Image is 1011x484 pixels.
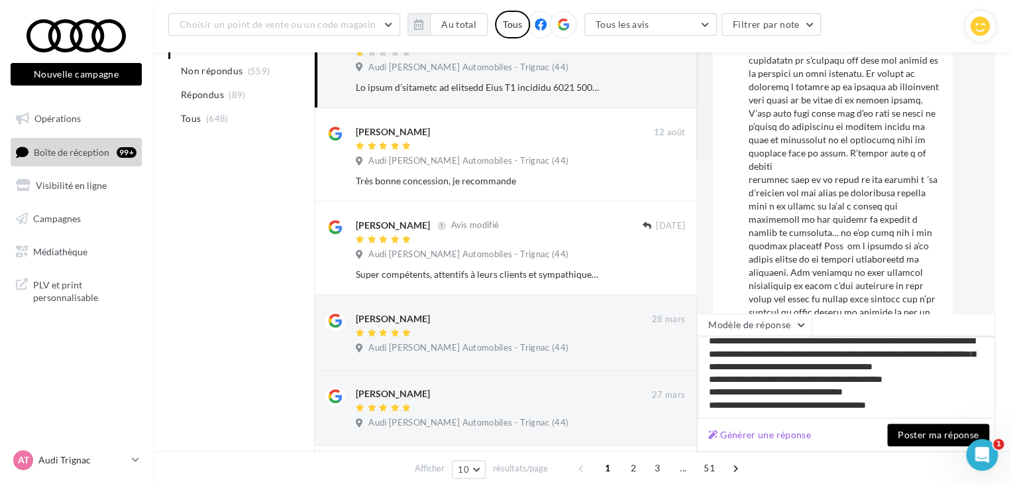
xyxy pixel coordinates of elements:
[407,13,488,36] button: Au total
[18,454,29,467] span: AT
[672,457,694,479] span: ...
[34,146,109,157] span: Boîte de réception
[656,220,685,232] span: [DATE]
[356,81,599,94] div: Lo ipsum d’sitametc ad elitsedd Eius T1 incididu 6021 50090 ut la etd magnaal, enima mi veni qu n...
[368,342,568,354] span: Audi [PERSON_NAME] Automobiles - Trignac (44)
[8,238,144,266] a: Médiathèque
[368,155,568,167] span: Audi [PERSON_NAME] Automobiles - Trignac (44)
[356,125,430,139] div: [PERSON_NAME]
[654,127,685,139] span: 12 août
[180,19,376,30] span: Choisir un point de vente ou un code magasin
[698,457,720,479] span: 51
[33,245,87,257] span: Médiathèque
[356,174,599,188] div: Très bonne concession, je recommande
[993,439,1004,450] span: 1
[415,462,445,475] span: Afficher
[887,424,989,446] button: Poster ma réponse
[33,276,136,304] span: PLV et print personnalisable
[452,460,486,479] button: 10
[495,11,530,38] div: Tous
[584,13,717,36] button: Tous les avis
[430,13,488,36] button: Au total
[181,64,242,78] span: Non répondus
[168,13,400,36] button: Choisir un point de vente ou un code magasin
[966,439,998,471] iframe: Intercom live chat
[368,249,568,261] span: Audi [PERSON_NAME] Automobiles - Trignac (44)
[356,268,599,281] div: Super compétents, attentifs à leurs clients et sympathiques. Bon accueil. Professionnel et attent...
[623,457,644,479] span: 2
[38,454,127,467] p: Audi Trignac
[8,172,144,200] a: Visibilité en ligne
[36,180,107,191] span: Visibilité en ligne
[596,19,649,30] span: Tous les avis
[458,464,469,475] span: 10
[697,314,812,336] button: Modèle de réponse
[652,389,685,401] span: 27 mars
[368,62,568,74] span: Audi [PERSON_NAME] Automobiles - Trignac (44)
[33,213,81,224] span: Campagnes
[368,417,568,429] span: Audi [PERSON_NAME] Automobiles - Trignac (44)
[721,13,822,36] button: Filtrer par note
[356,312,430,326] div: [PERSON_NAME]
[652,314,685,326] span: 28 mars
[493,462,548,475] span: résultats/page
[206,113,229,124] span: (648)
[8,138,144,166] a: Boîte de réception99+
[8,271,144,310] a: PLV et print personnalisable
[8,105,144,133] a: Opérations
[181,112,201,125] span: Tous
[181,88,224,101] span: Répondus
[229,90,245,100] span: (89)
[647,457,668,479] span: 3
[703,427,816,443] button: Générer une réponse
[117,147,136,158] div: 99+
[356,387,430,400] div: [PERSON_NAME]
[11,63,142,86] button: Nouvelle campagne
[356,219,430,232] div: [PERSON_NAME]
[597,457,618,479] span: 1
[34,113,81,124] span: Opérations
[8,205,144,233] a: Campagnes
[248,66,270,76] span: (559)
[451,220,499,231] span: Avis modifié
[11,448,142,473] a: AT Audi Trignac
